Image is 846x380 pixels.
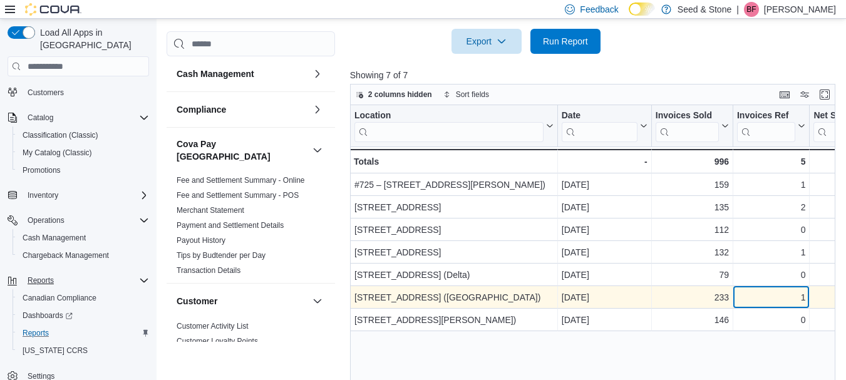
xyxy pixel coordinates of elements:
button: Reports [3,272,154,289]
img: Cova [25,3,81,16]
span: Cash Management [23,233,86,243]
span: Reports [28,275,54,285]
a: Classification (Classic) [18,128,103,143]
button: 2 columns hidden [351,87,437,102]
span: [US_STATE] CCRS [23,346,88,356]
div: [DATE] [562,245,647,260]
p: Showing 7 of 7 [350,69,840,81]
div: Brian Furman [744,2,759,17]
button: Canadian Compliance [13,289,154,307]
div: 159 [656,178,729,193]
div: [STREET_ADDRESS] [354,223,554,238]
button: Cash Management [13,229,154,247]
span: Merchant Statement [177,205,244,215]
div: [DATE] [562,313,647,328]
a: Promotions [18,163,66,178]
a: Customers [23,85,69,100]
span: Dashboards [23,311,73,321]
div: 0 [737,223,805,238]
button: Inventory [23,188,63,203]
button: Operations [3,212,154,229]
h3: Cash Management [177,68,254,80]
span: Chargeback Management [23,250,109,260]
button: Cash Management [177,68,307,80]
button: Sort fields [438,87,494,102]
a: Customer Activity List [177,322,249,331]
a: My Catalog (Classic) [18,145,97,160]
span: Operations [28,215,64,225]
div: 996 [656,154,729,169]
a: Dashboards [13,307,154,324]
span: Classification (Classic) [23,130,98,140]
div: - [562,154,647,169]
span: Catalog [28,113,53,123]
button: Catalog [3,109,154,126]
a: Merchant Statement [177,206,244,215]
div: 5 [737,154,805,169]
button: Export [451,29,522,54]
span: Transaction Details [177,265,240,275]
span: Tips by Budtender per Day [177,250,266,260]
p: Seed & Stone [678,2,731,17]
div: [STREET_ADDRESS] [354,245,554,260]
span: Sort fields [456,90,489,100]
a: Reports [18,326,54,341]
span: Load All Apps in [GEOGRAPHIC_DATA] [35,26,149,51]
div: [STREET_ADDRESS] ([GEOGRAPHIC_DATA]) [354,290,554,306]
span: Reports [23,328,49,338]
div: Date [562,110,637,122]
span: Payout History [177,235,225,245]
p: | [736,2,739,17]
button: Invoices Sold [656,110,729,142]
button: Run Report [530,29,601,54]
a: Customer Loyalty Points [177,337,258,346]
a: Transaction Details [177,266,240,275]
a: Payment and Settlement Details [177,221,284,230]
span: Chargeback Management [18,248,149,263]
div: 79 [656,268,729,283]
div: 1 [737,245,805,260]
span: Reports [18,326,149,341]
span: Promotions [23,165,61,175]
button: Customer [310,294,325,309]
button: Cash Management [310,66,325,81]
div: Invoices Ref [737,110,795,142]
a: Canadian Compliance [18,290,101,306]
div: 112 [656,223,729,238]
span: My Catalog (Classic) [23,148,92,158]
div: [STREET_ADDRESS] (Delta) [354,268,554,283]
button: Compliance [310,102,325,117]
button: [US_STATE] CCRS [13,342,154,359]
button: Cova Pay [GEOGRAPHIC_DATA] [177,138,307,163]
div: 0 [737,268,805,283]
button: Reports [23,273,59,288]
div: Cova Pay [GEOGRAPHIC_DATA] [167,173,335,283]
div: Invoices Sold [656,110,719,122]
button: Chargeback Management [13,247,154,264]
span: Run Report [543,35,588,48]
span: Fee and Settlement Summary - Online [177,175,305,185]
div: 0 [737,313,805,328]
button: Invoices Ref [737,110,805,142]
button: Enter fullscreen [817,87,832,102]
span: Customer Loyalty Points [177,336,258,346]
span: Export [459,29,514,54]
span: Customers [28,88,64,98]
a: [US_STATE] CCRS [18,343,93,358]
button: Customers [3,83,154,101]
div: Date [562,110,637,142]
button: Compliance [177,103,307,116]
button: Location [354,110,554,142]
a: Fee and Settlement Summary - Online [177,176,305,185]
div: Invoices Sold [656,110,719,142]
span: Canadian Compliance [18,290,149,306]
span: 2 columns hidden [368,90,432,100]
span: Promotions [18,163,149,178]
div: [DATE] [562,290,647,306]
span: Customer Activity List [177,321,249,331]
div: Location [354,110,544,122]
span: Washington CCRS [18,343,149,358]
span: Classification (Classic) [18,128,149,143]
div: 146 [656,313,729,328]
